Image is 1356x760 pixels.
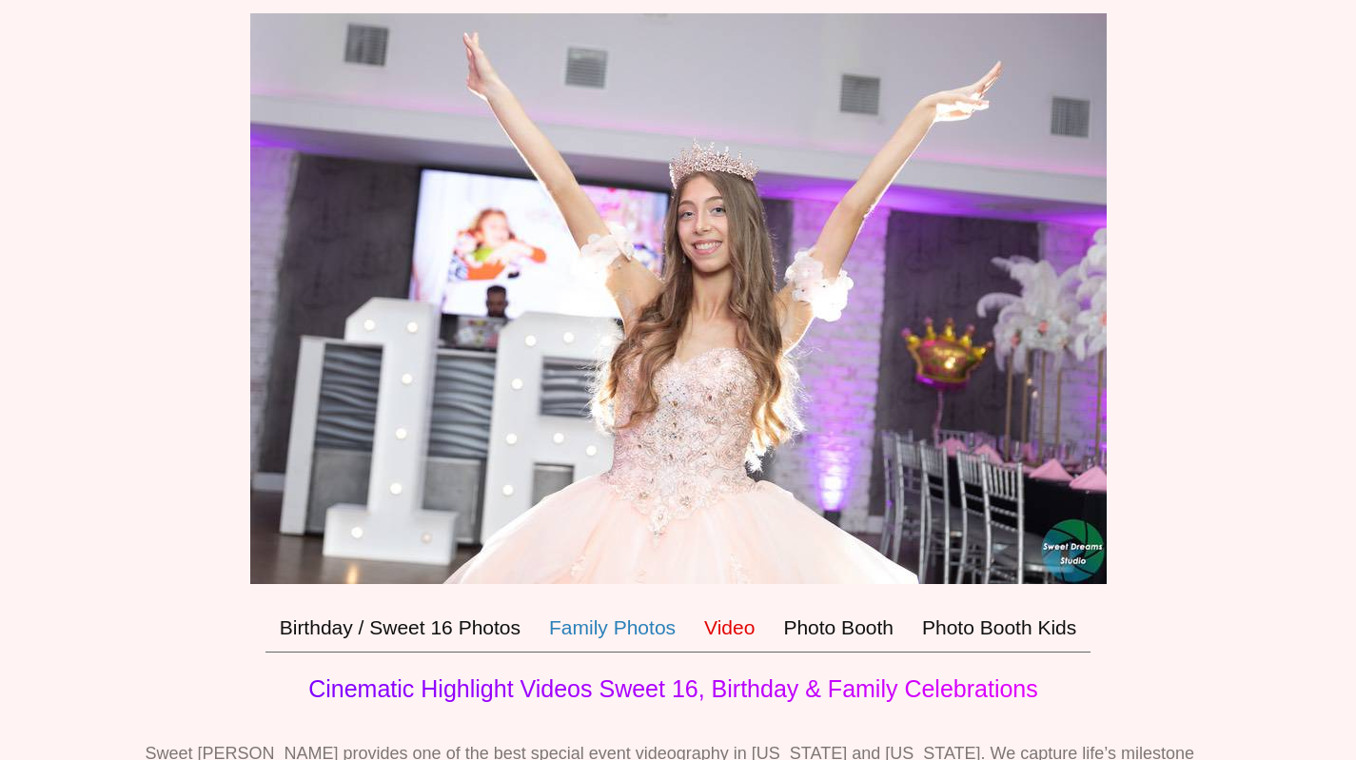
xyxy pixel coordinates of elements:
[690,603,769,653] a: Video
[265,603,535,653] a: Birthday / Sweet 16 Photos
[308,675,1038,702] span: Cinematic Highlight Videos Sweet 16, Birthday & Family Celebrations
[250,13,1107,584] img: Sweet 16 birthday party videography nj nyc
[769,603,908,653] a: Photo Booth
[908,603,1091,653] a: Photo Booth Kids
[535,603,690,653] a: Family Photos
